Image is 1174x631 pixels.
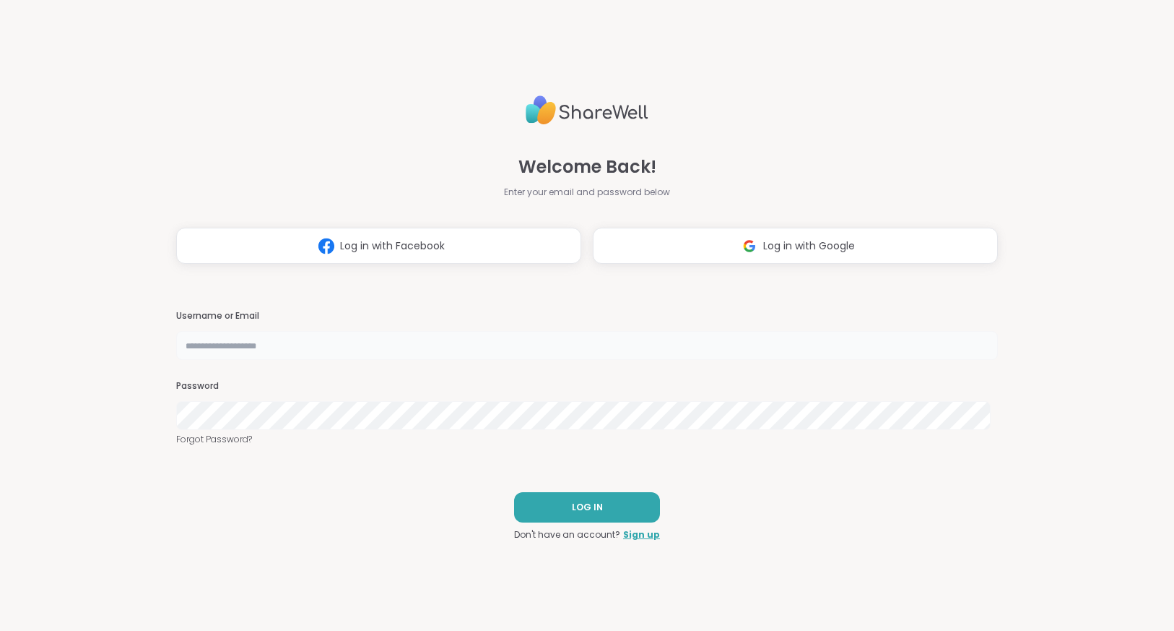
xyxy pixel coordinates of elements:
span: Don't have an account? [514,528,620,541]
span: Log in with Google [763,239,855,254]
span: Enter your email and password below [504,186,670,199]
button: LOG IN [514,492,660,523]
img: ShareWell Logo [526,90,648,131]
h3: Username or Email [176,310,998,322]
img: ShareWell Logomark [313,233,340,259]
a: Sign up [623,528,660,541]
button: Log in with Google [593,228,998,264]
span: Log in with Facebook [340,239,445,254]
h3: Password [176,380,998,392]
img: ShareWell Logomark [736,233,763,259]
span: Welcome Back! [518,154,656,180]
a: Forgot Password? [176,433,998,446]
span: LOG IN [572,501,603,514]
button: Log in with Facebook [176,228,581,264]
